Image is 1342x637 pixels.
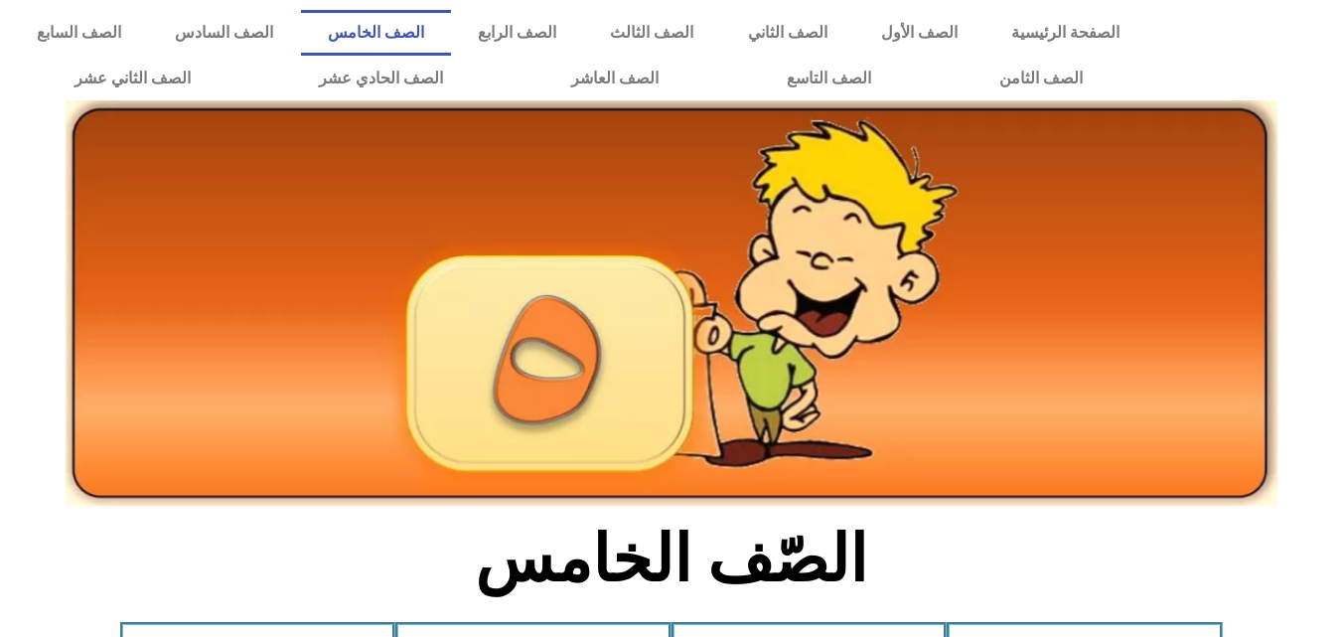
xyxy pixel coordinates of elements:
[451,10,583,56] a: الصف الرابع
[301,10,451,56] a: الصف الخامس
[507,56,722,101] a: الصف العاشر
[583,10,720,56] a: الصف الثالث
[10,10,148,56] a: الصف السابع
[935,56,1146,101] a: الصف الثامن
[722,56,935,101] a: الصف التاسع
[854,10,984,56] a: الصف الأول
[721,10,854,56] a: الصف الثاني
[10,56,254,101] a: الصف الثاني عشر
[343,521,999,598] h2: الصّف الخامس
[254,56,507,101] a: الصف الحادي عشر
[148,10,300,56] a: الصف السادس
[984,10,1146,56] a: الصفحة الرئيسية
